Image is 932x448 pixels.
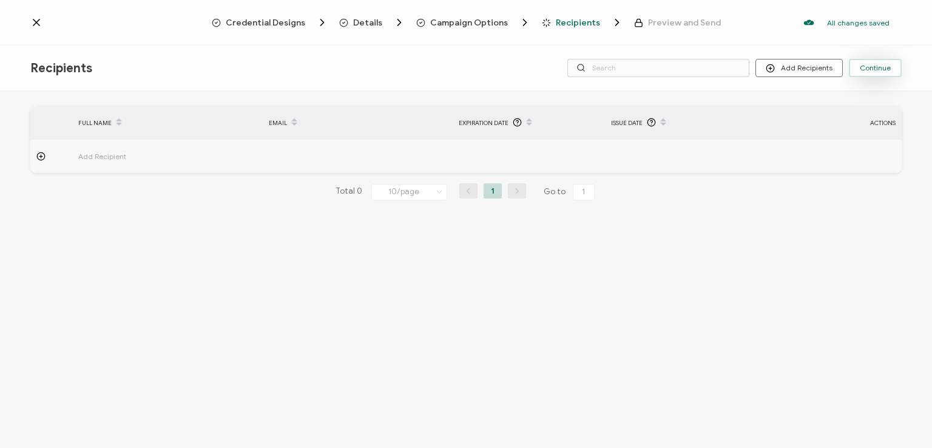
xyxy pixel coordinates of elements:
[336,183,362,200] span: Total 0
[226,18,305,27] span: Credential Designs
[611,116,643,130] span: Issue Date
[544,183,597,200] span: Go to
[567,59,749,77] input: Search
[827,18,890,27] p: All changes saved
[263,112,453,133] div: EMAIL
[459,116,508,130] span: Expiration Date
[634,18,721,27] span: Preview and Send
[371,184,447,200] input: Select
[484,183,502,199] li: 1
[416,16,531,29] span: Campaign Options
[430,18,508,27] span: Campaign Options
[755,59,843,77] button: Add Recipients
[542,16,623,29] span: Recipients
[212,16,328,29] span: Credential Designs
[212,16,721,29] div: Breadcrumb
[786,116,902,130] div: ACTIONS
[72,112,263,133] div: FULL NAME
[648,18,721,27] span: Preview and Send
[860,64,891,72] span: Continue
[78,149,194,163] span: Add Recipient
[849,59,902,77] button: Continue
[353,18,382,27] span: Details
[871,390,932,448] iframe: Chat Widget
[30,61,92,76] span: Recipients
[556,18,600,27] span: Recipients
[339,16,405,29] span: Details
